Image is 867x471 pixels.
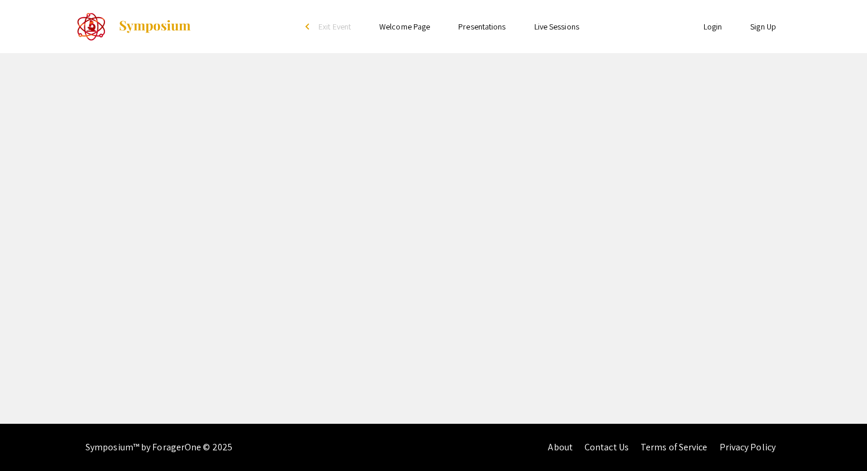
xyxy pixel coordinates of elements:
a: Contact Us [584,441,629,453]
a: Sign Up [750,21,776,32]
img: Symposium by ForagerOne [118,19,192,34]
a: Presentations [458,21,505,32]
a: Terms of Service [641,441,708,453]
div: Symposium™ by ForagerOne © 2025 [86,424,232,471]
a: Login [704,21,722,32]
a: Privacy Policy [720,441,776,453]
a: About [548,441,573,453]
a: The 2022 CoorsTek Denver Metro Regional Science and Engineering Fair [77,12,192,41]
a: Live Sessions [534,21,579,32]
a: Welcome Page [379,21,430,32]
img: The 2022 CoorsTek Denver Metro Regional Science and Engineering Fair [77,12,106,41]
div: arrow_back_ios [306,23,313,30]
span: Exit Event [318,21,351,32]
